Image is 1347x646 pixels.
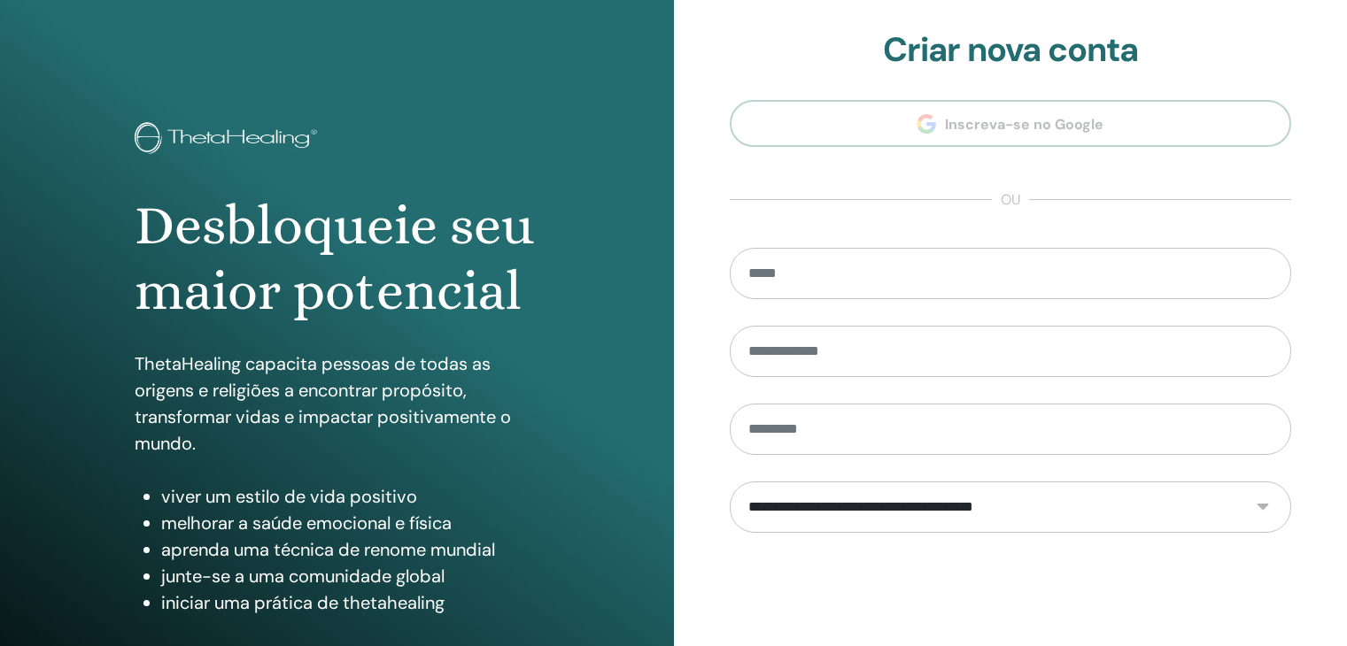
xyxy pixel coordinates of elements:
[161,483,539,510] li: viver um estilo de vida positivo
[992,189,1029,211] span: ou
[135,193,539,325] h1: Desbloqueie seu maior potencial
[161,563,539,589] li: junte-se a uma comunidade global
[876,559,1145,628] iframe: reCAPTCHA
[135,350,539,457] p: ThetaHealing capacita pessoas de todas as origens e religiões a encontrar propósito, transformar ...
[161,589,539,616] li: iniciar uma prática de thetahealing
[730,30,1292,71] h2: Criar nova conta
[161,536,539,563] li: aprenda uma técnica de renome mundial
[161,510,539,536] li: melhorar a saúde emocional e física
